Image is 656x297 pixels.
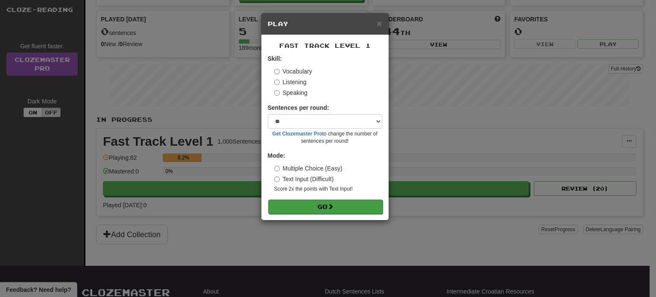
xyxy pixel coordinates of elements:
input: Listening [274,79,280,85]
a: Get Clozemaster Pro [272,131,322,137]
strong: Skill: [268,55,282,62]
input: Multiple Choice (Easy) [274,166,280,171]
label: Sentences per round: [268,103,329,112]
button: Go [268,200,383,214]
label: Text Input (Difficult) [274,175,334,183]
input: Speaking [274,90,280,96]
small: to change the number of sentences per round! [268,130,382,145]
label: Vocabulary [274,67,312,76]
small: Score 2x the points with Text Input ! [274,185,382,193]
label: Multiple Choice (Easy) [274,164,343,173]
label: Listening [274,78,307,86]
span: × [377,18,382,28]
button: Close [377,19,382,28]
strong: Mode: [268,152,285,159]
input: Text Input (Difficult) [274,176,280,182]
h5: Play [268,20,382,28]
span: Fast Track Level 1 [279,42,371,49]
label: Speaking [274,88,307,97]
input: Vocabulary [274,69,280,74]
